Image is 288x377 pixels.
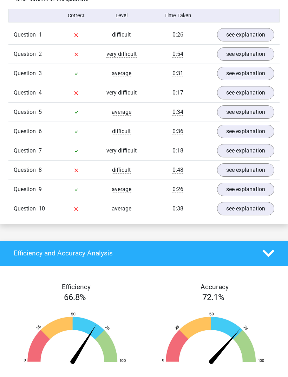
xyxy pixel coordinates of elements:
span: 8 [39,167,42,173]
img: 67.07803f250727.png [16,312,133,366]
span: 6 [39,128,42,135]
span: Question [14,127,39,136]
span: Question [14,166,39,174]
span: 72.1% [202,292,224,302]
span: 0:38 [172,205,183,212]
span: very difficult [106,89,137,96]
h4: Efficiency [14,283,139,291]
h4: Efficiency and Accuracy Analysis [14,249,252,257]
a: see explanation [217,183,274,196]
a: see explanation [217,28,274,41]
a: see explanation [217,163,274,177]
span: Question [14,185,39,194]
span: Question [14,204,39,213]
a: see explanation [217,125,274,138]
span: 0:34 [172,109,183,116]
span: Question [14,89,39,97]
span: 5 [39,109,42,115]
a: see explanation [217,202,274,215]
span: 0:26 [172,31,183,38]
a: see explanation [217,86,274,99]
span: 66.8% [64,292,86,302]
h4: Accuracy [152,283,277,291]
span: 3 [39,70,42,77]
span: 0:17 [172,89,183,96]
span: average [112,109,131,116]
span: average [112,186,131,193]
span: Question [14,147,39,155]
div: Time Taken [144,12,212,19]
span: very difficult [106,147,137,154]
img: 72.efe4a97968c2.png [155,312,272,366]
div: Correct [54,12,99,19]
span: average [112,205,131,212]
div: Level [99,12,144,19]
span: Question [14,31,39,39]
span: 7 [39,147,42,154]
span: 2 [39,51,42,57]
span: 4 [39,89,42,96]
span: 0:31 [172,70,183,77]
span: 10 [39,205,45,212]
a: see explanation [217,47,274,61]
a: see explanation [217,67,274,80]
span: 0:54 [172,51,183,58]
a: see explanation [217,105,274,119]
span: 0:48 [172,167,183,174]
span: very difficult [106,51,137,58]
span: Question [14,69,39,78]
span: 9 [39,186,42,193]
span: average [112,70,131,77]
span: 0:36 [172,128,183,135]
a: see explanation [217,144,274,157]
span: difficult [112,31,131,38]
span: difficult [112,167,131,174]
span: 0:18 [172,147,183,154]
span: 0:26 [172,186,183,193]
span: Question [14,108,39,116]
span: difficult [112,128,131,135]
span: 1 [39,31,42,38]
span: Question [14,50,39,58]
